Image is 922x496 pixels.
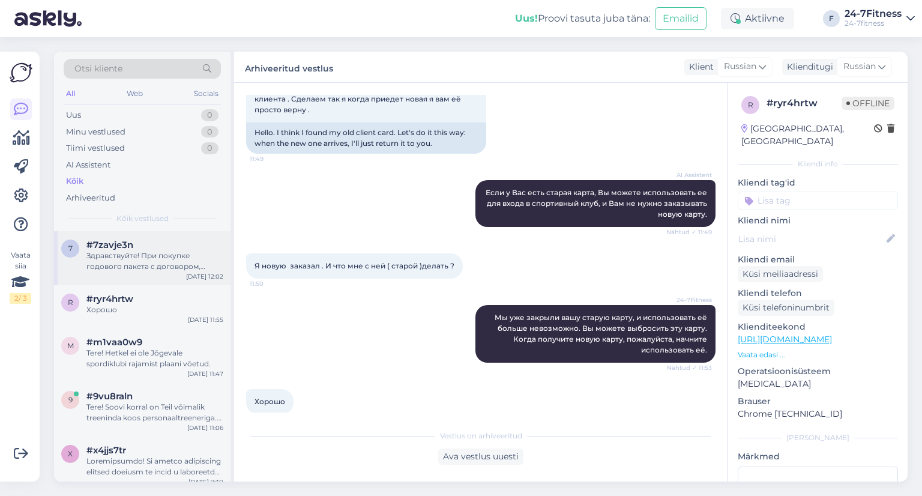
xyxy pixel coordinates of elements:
div: [DATE] 9:30 [188,477,223,486]
input: Lisa tag [738,192,898,210]
span: 11:49 [250,154,295,163]
img: Askly Logo [10,61,32,84]
span: 9 [68,395,73,404]
span: #ryr4hrtw [86,294,133,304]
input: Lisa nimi [738,232,884,246]
span: Здравствуйте . Кажется я нашёл свою бывшую карту клиента . Сделаем так я когда приедет новая я ва... [255,83,463,114]
div: Socials [191,86,221,101]
span: r [748,100,753,109]
div: [DATE] 12:02 [186,272,223,281]
div: All [64,86,77,101]
div: [GEOGRAPHIC_DATA], [GEOGRAPHIC_DATA] [741,122,874,148]
p: Märkmed [738,450,898,463]
span: #x4jjs7tr [86,445,126,456]
div: [DATE] 11:55 [188,315,223,324]
p: Kliendi email [738,253,898,266]
span: m [67,341,74,350]
a: [URL][DOMAIN_NAME] [738,334,832,345]
span: 24-7Fitness [667,295,712,304]
b: Uus! [515,13,538,24]
span: #m1vaa0w9 [86,337,142,348]
div: AI Assistent [66,159,110,171]
p: Klienditeekond [738,321,898,333]
span: Nähtud ✓ 11:53 [667,363,712,372]
span: 11:50 [250,279,295,288]
div: # ryr4hrtw [767,96,842,110]
span: #9vu8raln [86,391,133,402]
span: Если у Вас есть старая карта, Вы можете использовать ее для входа в спортивный клуб, и Вам не нуж... [486,188,709,219]
div: Tere! Soovi korral on Teil võimalik treeninda koos personaaltreeneriga. Personaaltreenerite nimek... [86,402,223,423]
div: [DATE] 11:47 [187,369,223,378]
span: Мы уже закрыли вашу старую карту, и использовать её больше невозможно. Вы можете выбросить эту ка... [495,313,709,354]
span: Offline [842,97,894,110]
span: r [68,298,73,307]
div: 2 / 3 [10,293,31,304]
div: Hello. I think I found my old client card. Let's do it this way: when the new one arrives, I'll j... [246,122,486,154]
span: Хорошо [255,397,285,406]
div: 0 [201,142,218,154]
div: Minu vestlused [66,126,125,138]
div: Klienditugi [782,61,833,73]
p: Operatsioonisüsteem [738,365,898,378]
span: Я новую заказал . И что мне с ней ( старой )делать ? [255,261,454,270]
p: Brauser [738,395,898,408]
span: x [68,449,73,458]
span: Russian [724,60,756,73]
div: Tere! Hetkel ei ole Jõgevale spordiklubi rajamist plaani võetud. [86,348,223,369]
div: Web [124,86,145,101]
div: Здравствуйте! При покупке годового пакета с договором, первый платеж включает оплату за оставшиес... [86,250,223,272]
p: Vaata edasi ... [738,349,898,360]
span: Otsi kliente [74,62,122,75]
div: Arhiveeritud [66,192,115,204]
p: Chrome [TECHNICAL_ID] [738,408,898,420]
div: Uus [66,109,81,121]
span: 7 [68,244,73,253]
div: Klient [684,61,714,73]
div: Vaata siia [10,250,31,304]
span: Kõik vestlused [116,213,169,224]
div: Kliendi info [738,159,898,169]
p: Kliendi nimi [738,214,898,227]
div: Proovi tasuta juba täna: [515,11,650,26]
div: Хорошо [86,304,223,315]
div: [PERSON_NAME] [738,432,898,443]
label: Arhiveeritud vestlus [245,59,333,75]
span: Nähtud ✓ 11:49 [666,228,712,237]
div: Kõik [66,175,83,187]
div: 0 [201,109,218,121]
span: Vestlus on arhiveeritud [440,431,522,441]
div: Tiimi vestlused [66,142,125,154]
p: [MEDICAL_DATA] [738,378,898,390]
p: Kliendi telefon [738,287,898,300]
div: F [823,10,840,27]
div: Ava vestlus uuesti [438,449,523,465]
div: Aktiivne [721,8,794,29]
div: Loremipsumdo! Si ametco adipiscing elitsed doeiusm te incid u laboreetdo magna. Aliquaeni adminim... [86,456,223,477]
div: 24-7fitness [845,19,902,28]
div: Küsi meiliaadressi [738,266,823,282]
a: 24-7Fitness24-7fitness [845,9,915,28]
div: [DATE] 11:06 [187,423,223,432]
span: AI Assistent [667,171,712,180]
span: #7zavje3n [86,240,133,250]
p: Kliendi tag'id [738,177,898,189]
button: Emailid [655,7,707,30]
span: Russian [843,60,876,73]
div: 24-7Fitness [845,9,902,19]
div: Küsi telefoninumbrit [738,300,834,316]
div: 0 [201,126,218,138]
